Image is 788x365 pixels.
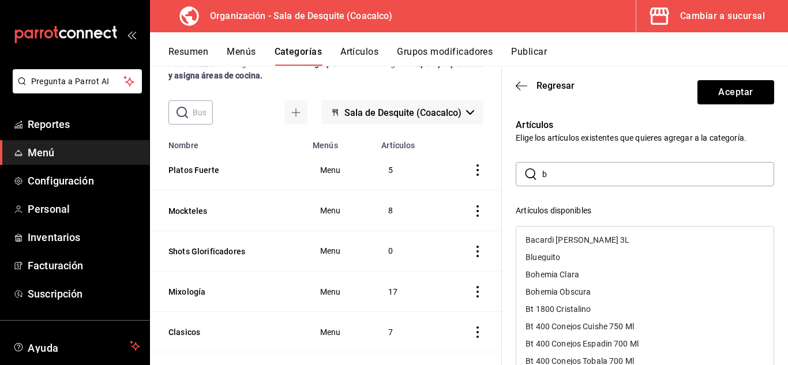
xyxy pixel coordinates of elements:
p: Elige los artículos existentes que quieres agregar a la categoría. [516,132,774,144]
button: actions [472,164,483,176]
span: Menu [320,328,360,336]
button: open_drawer_menu [127,30,136,39]
td: 8 [374,190,441,231]
button: Shots Glorificadores [168,246,284,257]
button: Publicar [511,46,547,66]
button: Artículos [340,46,378,66]
button: actions [472,246,483,257]
span: Ayuda [28,339,125,353]
div: Bohemia Clara [516,266,774,283]
div: Bohemia Clara [526,270,579,279]
input: Buscar artículo [542,163,774,186]
td: 0 [374,231,441,271]
button: Aceptar [697,80,774,104]
td: 5 [374,150,441,190]
div: Bt 400 Conejos Cuishe 750 Ml [516,318,774,335]
button: Pregunta a Parrot AI [13,69,142,93]
th: Menús [306,134,374,150]
div: Artículos disponibles [516,205,774,217]
button: actions [472,286,483,298]
div: Bacardi [PERSON_NAME] 3L [516,231,774,249]
span: Configuración [28,173,140,189]
button: Regresar [516,80,575,91]
div: navigation tabs [168,46,788,66]
span: Sala de Desquite (Coacalco) [344,107,461,118]
div: Cambiar a sucursal [680,8,765,24]
button: actions [472,326,483,338]
button: Mockteles [168,205,284,217]
button: Grupos modificadores [397,46,493,66]
div: Bt 400 Conejos Espadin 700 Ml [516,335,774,352]
div: Bt 1800 Cristalino [516,300,774,318]
div: Bt 400 Conejos Espadin 700 Ml [526,340,639,348]
button: Categorías [275,46,322,66]
div: las categorías de tu menú. los artículos según su [168,58,483,82]
span: Pregunta a Parrot AI [31,76,124,88]
button: Resumen [168,46,208,66]
div: Bt 400 Conejos Tobala 700 Ml [526,357,634,365]
span: Menú [28,145,140,160]
div: Bt 1800 Cristalino [526,305,591,313]
span: Suscripción [28,286,140,302]
span: Menu [320,166,360,174]
span: Regresar [536,80,575,91]
div: Blueguito [526,253,560,261]
span: Reportes [28,116,140,132]
td: 7 [374,312,441,352]
span: Personal [28,201,140,217]
div: Bacardi [PERSON_NAME] 3L [526,236,629,244]
input: Buscar categoría [193,101,213,124]
button: Menús [227,46,256,66]
div: Bohemia Obscura [516,283,774,300]
button: Platos Fuerte [168,164,284,176]
button: Sala de Desquite (Coacalco) [321,100,483,125]
a: Pregunta a Parrot AI [8,84,142,96]
th: Nombre [150,134,306,150]
th: Artículos [374,134,441,150]
button: Mixología [168,286,284,298]
div: Bohemia Obscura [526,288,591,296]
div: Bt 400 Conejos Cuishe 750 Ml [526,322,634,330]
span: Facturación [28,258,140,273]
h3: Organización - Sala de Desquite (Coacalco) [201,9,393,23]
span: Menu [320,247,360,255]
button: actions [472,205,483,217]
td: 17 [374,271,441,311]
span: Menu [320,206,360,215]
button: Clasicos [168,326,284,338]
div: Blueguito [516,249,774,266]
span: Inventarios [28,229,140,245]
span: Menu [320,288,360,296]
p: Artículos [516,118,774,132]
